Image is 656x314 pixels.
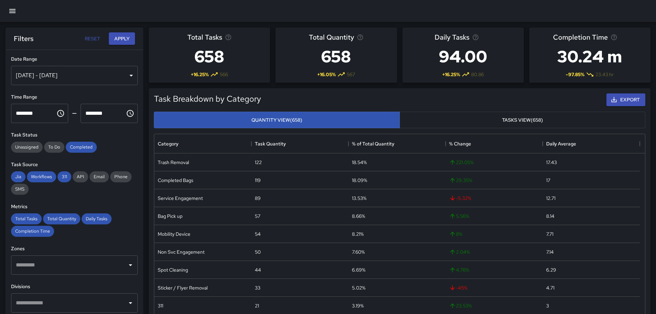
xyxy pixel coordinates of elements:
div: 3 [546,302,549,309]
div: Completed [66,142,97,153]
span: Total Quantity [43,216,80,222]
svg: Total number of tasks in the selected period, compared to the previous period. [225,34,232,41]
div: 311 [58,171,71,182]
span: 80.86 [471,71,484,78]
div: Daily Tasks [82,213,112,224]
div: Total Tasks [11,213,42,224]
div: Unassigned [11,142,43,153]
span: Total Quantity [309,32,354,43]
div: 8.21% [352,231,364,237]
div: 33 [255,284,260,291]
span: Workflows [27,174,56,180]
button: Choose time, selected time is 12:00 AM [54,107,67,120]
span: Completion Time [553,32,608,43]
span: 221.05 % [449,159,473,166]
span: Phone [110,174,132,180]
span: Unassigned [11,144,43,150]
span: 5.56 % [449,213,469,220]
div: 4.71 [546,284,554,291]
div: Total Quantity [43,213,80,224]
div: Category [158,134,178,153]
div: 8.66% [352,213,365,220]
div: API [73,171,88,182]
div: 7.71 [546,231,553,237]
div: 3.19% [352,302,364,309]
span: 2.04 % [449,249,470,255]
div: 6.29 [546,266,556,273]
span: 8 % [449,231,462,237]
div: 44 [255,266,261,273]
div: 17 [546,177,550,184]
svg: Total task quantity in the selected period, compared to the previous period. [357,34,364,41]
span: -5.32 % [449,195,471,202]
h6: Metrics [11,203,138,211]
div: Task Quantity [255,134,286,153]
div: Sticker / Flyer Removal [158,284,208,291]
div: 18.54% [352,159,367,166]
div: Category [154,134,251,153]
h3: 658 [309,43,364,70]
span: Jia [11,174,25,180]
span: + 16.05 % [317,71,336,78]
span: Completion Time [11,228,54,234]
div: % of Total Quantity [352,134,394,153]
svg: Average time taken to complete tasks in the selected period, compared to the previous period. [611,34,617,41]
h6: Date Range [11,55,138,63]
h6: Zones [11,245,138,253]
div: 311 [158,302,163,309]
button: Tasks View(658) [399,112,645,129]
div: 57 [255,213,260,220]
div: Task Quantity [251,134,348,153]
div: Jia [11,171,25,182]
h3: 658 [187,43,232,70]
h6: Filters [14,33,33,44]
div: Completed Bags [158,177,193,184]
span: Total Tasks [11,216,42,222]
div: To Do [44,142,64,153]
div: % of Total Quantity [348,134,446,153]
span: -97.85 % [566,71,584,78]
div: Mobility Device [158,231,190,237]
span: 311 [58,174,71,180]
div: 13.53% [352,195,366,202]
div: Workflows [27,171,56,182]
button: Open [126,260,135,270]
svg: Average number of tasks per day in the selected period, compared to the previous period. [472,34,479,41]
h3: 94.00 [435,43,491,70]
div: 7.60% [352,249,365,255]
div: 17.43 [546,159,557,166]
div: 6.69% [352,266,365,273]
div: Service Engagement [158,195,203,202]
button: Choose time, selected time is 11:59 PM [123,107,137,120]
div: SMS [11,184,29,195]
span: 567 [347,71,355,78]
div: % Change [446,134,543,153]
h3: 30.24 m [553,43,626,70]
span: Email [90,174,109,180]
span: 566 [220,71,228,78]
span: API [73,174,88,180]
h6: Divisions [11,283,138,291]
div: 122 [255,159,262,166]
div: Completion Time [11,226,54,237]
div: [DATE] - [DATE] [11,66,138,85]
span: + 16.25 % [191,71,209,78]
div: Non Svc Engagement [158,249,205,255]
div: 7.14 [546,249,554,255]
span: Daily Tasks [435,32,469,43]
span: 29.35 % [449,177,472,184]
div: Phone [110,171,132,182]
span: 4.76 % [449,266,469,273]
h6: Time Range [11,93,138,101]
h6: Task Source [11,161,138,169]
div: 89 [255,195,261,202]
div: Daily Average [543,134,640,153]
div: 119 [255,177,261,184]
span: To Do [44,144,64,150]
span: -45 % [449,284,467,291]
div: Trash Removal [158,159,189,166]
div: 54 [255,231,261,237]
div: 50 [255,249,261,255]
div: Email [90,171,109,182]
button: Export [606,93,645,106]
